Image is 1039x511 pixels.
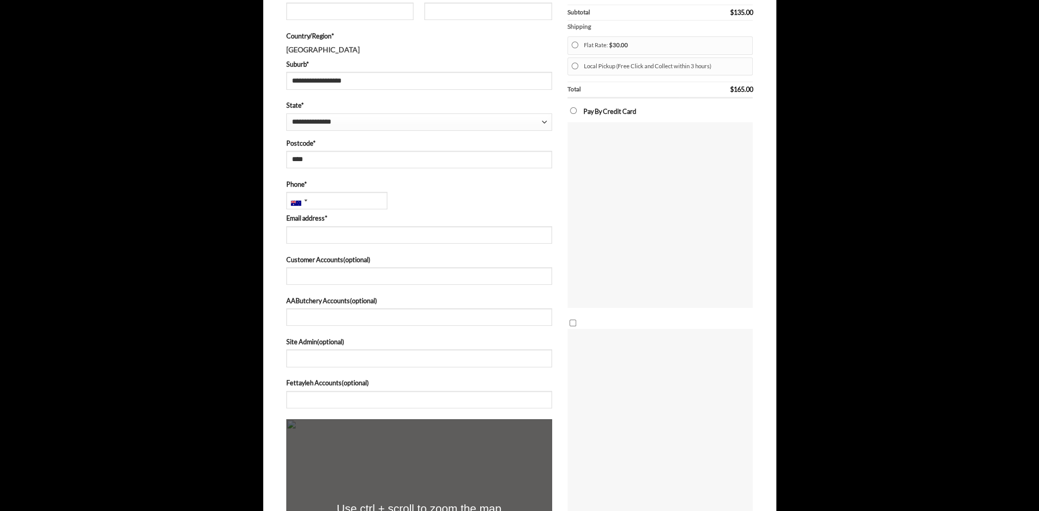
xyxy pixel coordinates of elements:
[286,378,552,388] label: Fettayleh Accounts
[342,379,369,387] span: (optional)
[609,42,613,48] span: $
[583,39,748,52] label: Flat Rate:
[609,42,628,48] bdi: 30.00
[317,338,344,346] span: (optional)
[343,256,370,264] span: (optional)
[567,122,753,308] img: Checkout
[730,8,753,16] bdi: 135.00
[286,179,552,189] label: Phone
[287,192,310,209] div: Australia: +61
[583,60,748,73] label: Local Pickup (Free Click and Collect within 3 hours)
[730,85,733,93] span: $
[286,59,552,69] label: Suburb
[286,254,552,265] label: Customer Accounts
[567,21,753,33] th: Shipping
[286,138,552,148] label: Postcode
[567,107,753,218] label: Pay By Credit Card
[286,337,552,347] label: Site Admin
[286,296,552,306] label: AAButchery Accounts
[286,100,552,110] label: State
[286,45,360,54] strong: [GEOGRAPHIC_DATA]
[350,297,377,305] span: (optional)
[730,85,753,93] bdi: 165.00
[730,8,733,16] span: $
[286,31,552,41] label: Country/Region
[286,213,552,223] label: Email address
[570,320,576,326] input: Abu-Ahmad-Butchery-Sydney-Online-Halal-Butcher-arrow blink<-- * TICK THE BOX
[567,82,679,99] th: Total
[567,5,679,21] th: Subtotal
